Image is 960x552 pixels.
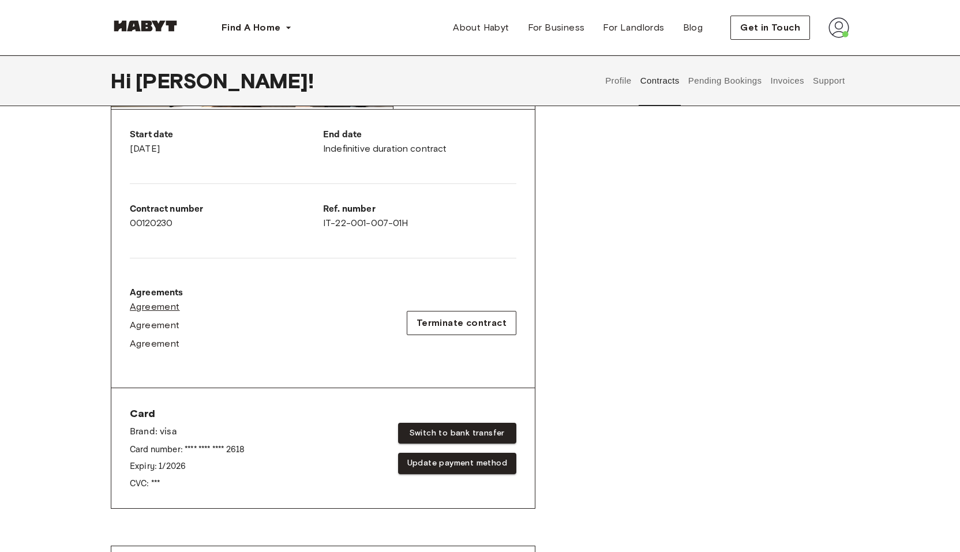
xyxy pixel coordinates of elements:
span: [PERSON_NAME] ! [136,69,314,93]
div: Indefinitive duration contract [323,128,516,156]
button: Invoices [769,55,805,106]
span: Find A Home [222,21,280,35]
img: avatar [828,17,849,38]
div: user profile tabs [601,55,849,106]
span: Blog [683,21,703,35]
p: Brand: visa [130,425,245,439]
button: Get in Touch [730,16,810,40]
a: Agreement [130,318,183,332]
a: Agreement [130,337,183,351]
a: Blog [674,16,712,39]
button: Switch to bank transfer [398,423,516,444]
button: Pending Bookings [687,55,763,106]
button: Terminate contract [407,311,516,335]
p: Ref. number [323,202,516,216]
div: [DATE] [130,128,323,156]
img: Habyt [111,20,180,32]
span: Hi [111,69,136,93]
button: Update payment method [398,453,516,474]
button: Support [811,55,846,106]
span: Agreement [130,337,180,351]
span: For Business [528,21,585,35]
span: For Landlords [603,21,664,35]
span: Agreement [130,300,180,314]
span: Get in Touch [740,21,800,35]
a: For Landlords [594,16,673,39]
span: Terminate contract [417,316,507,330]
p: Contract number [130,202,323,216]
button: Find A Home [212,16,301,39]
span: Agreement [130,318,180,332]
a: For Business [519,16,594,39]
p: Expiry: 1 / 2026 [130,460,245,472]
div: IT-22-001-007-01H [323,202,516,230]
div: 00120230 [130,202,323,230]
span: About Habyt [453,21,509,35]
p: End date [323,128,516,142]
span: Card [130,407,245,420]
button: Contracts [639,55,681,106]
a: Agreement [130,300,183,314]
a: About Habyt [444,16,518,39]
button: Profile [604,55,633,106]
p: Start date [130,128,323,142]
p: Agreements [130,286,183,300]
